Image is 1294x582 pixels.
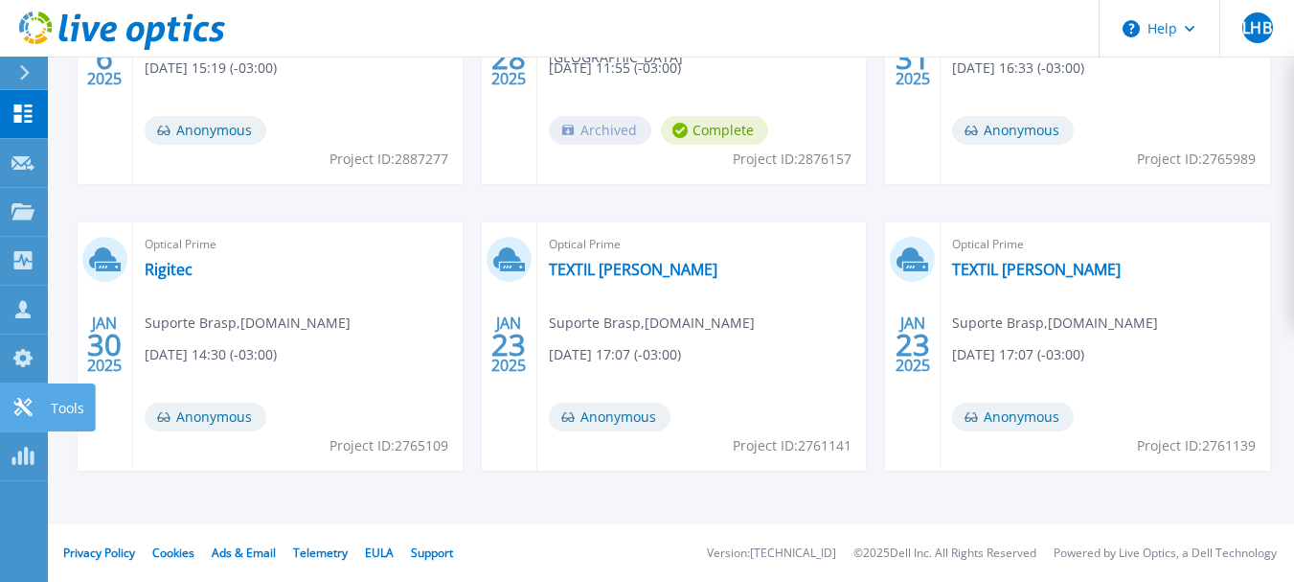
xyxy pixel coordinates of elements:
[549,116,651,145] span: Archived
[51,384,84,433] p: Tools
[952,344,1084,365] span: [DATE] 17:07 (-03:00)
[896,50,930,66] span: 31
[661,116,768,145] span: Complete
[145,116,266,145] span: Anonymous
[152,545,194,561] a: Cookies
[329,435,448,456] span: Project ID: 2765109
[707,547,836,560] li: Version: [TECHNICAL_ID]
[145,260,193,279] a: Rigitec
[952,58,1084,79] span: [DATE] 16:33 (-03:00)
[549,58,681,79] span: [DATE] 11:55 (-03:00)
[145,344,277,365] span: [DATE] 14:30 (-03:00)
[952,234,1259,255] span: Optical Prime
[329,149,448,170] span: Project ID: 2887277
[491,50,526,66] span: 28
[952,313,1158,334] span: Suporte Brasp , [DOMAIN_NAME]
[952,260,1121,279] a: TEXTIL [PERSON_NAME]
[853,547,1036,560] li: © 2025 Dell Inc. All Rights Reserved
[896,337,930,353] span: 23
[895,310,931,380] div: JAN 2025
[733,435,851,456] span: Project ID: 2761141
[549,260,717,279] a: TEXTIL [PERSON_NAME]
[145,313,351,334] span: Suporte Brasp , [DOMAIN_NAME]
[86,310,123,380] div: JAN 2025
[145,403,266,431] span: Anonymous
[549,344,681,365] span: [DATE] 17:07 (-03:00)
[491,337,526,353] span: 23
[87,337,122,353] span: 30
[1054,547,1277,560] li: Powered by Live Optics, a Dell Technology
[293,545,348,561] a: Telemetry
[212,545,276,561] a: Ads & Email
[63,545,135,561] a: Privacy Policy
[86,23,123,93] div: MAI 2025
[952,116,1074,145] span: Anonymous
[895,23,931,93] div: JAN 2025
[1137,435,1256,456] span: Project ID: 2761139
[145,234,451,255] span: Optical Prime
[1137,149,1256,170] span: Project ID: 2765989
[1242,20,1271,35] span: LHB
[145,58,277,79] span: [DATE] 15:19 (-03:00)
[733,149,851,170] span: Project ID: 2876157
[549,403,670,431] span: Anonymous
[365,545,394,561] a: EULA
[411,545,453,561] a: Support
[96,50,113,66] span: 6
[549,234,855,255] span: Optical Prime
[490,310,527,380] div: JAN 2025
[549,313,755,334] span: Suporte Brasp , [DOMAIN_NAME]
[952,403,1074,431] span: Anonymous
[490,23,527,93] div: ABR 2025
